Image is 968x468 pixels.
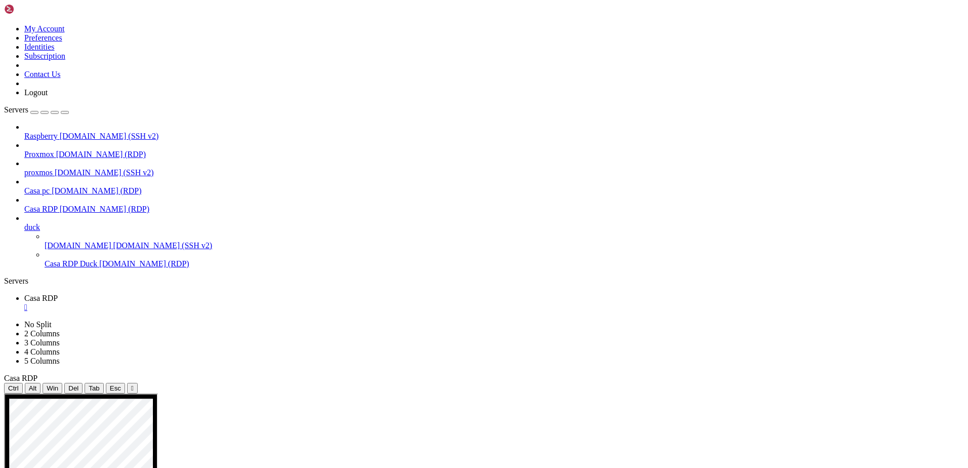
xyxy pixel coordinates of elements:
[24,33,62,42] a: Preferences
[24,214,964,268] li: duck
[24,24,65,33] a: My Account
[24,205,964,214] a: Casa RDP [DOMAIN_NAME] (RDP)
[110,384,121,392] span: Esc
[45,259,97,268] span: Casa RDP Duck
[4,374,37,382] span: Casa RDP
[24,123,964,141] li: Raspberry [DOMAIN_NAME] (SSH v2)
[24,294,964,312] a: Casa RDP
[29,384,37,392] span: Alt
[24,223,964,232] a: duck
[24,196,964,214] li: Casa RDP [DOMAIN_NAME] (RDP)
[24,186,50,195] span: Casa pc
[24,168,53,177] span: proxmos
[24,223,40,231] span: duck
[24,186,964,196] a: Casa pc [DOMAIN_NAME] (RDP)
[24,43,55,51] a: Identities
[45,232,964,250] li: [DOMAIN_NAME] [DOMAIN_NAME] (SSH v2)
[24,88,48,97] a: Logout
[4,277,964,286] div: Servers
[24,329,60,338] a: 2 Columns
[106,383,125,394] button: Esc
[24,150,964,159] a: Proxmox [DOMAIN_NAME] (RDP)
[24,150,54,159] span: Proxmox
[24,70,61,79] a: Contact Us
[55,168,154,177] span: [DOMAIN_NAME] (SSH v2)
[127,383,138,394] button: 
[60,205,149,213] span: [DOMAIN_NAME] (RDP)
[24,303,964,312] a: 
[89,384,100,392] span: Tab
[45,241,964,250] a: [DOMAIN_NAME] [DOMAIN_NAME] (SSH v2)
[24,52,65,60] a: Subscription
[113,241,213,250] span: [DOMAIN_NAME] (SSH v2)
[24,168,964,177] a: proxmos [DOMAIN_NAME] (SSH v2)
[99,259,189,268] span: [DOMAIN_NAME] (RDP)
[45,241,111,250] span: [DOMAIN_NAME]
[64,383,83,394] button: Del
[60,132,159,140] span: [DOMAIN_NAME] (SSH v2)
[24,177,964,196] li: Casa pc [DOMAIN_NAME] (RDP)
[25,383,41,394] button: Alt
[56,150,146,159] span: [DOMAIN_NAME] (RDP)
[24,294,58,302] span: Casa RDP
[24,205,58,213] span: Casa RDP
[4,105,28,114] span: Servers
[131,384,134,392] div: 
[68,384,78,392] span: Del
[45,259,964,268] a: Casa RDP Duck [DOMAIN_NAME] (RDP)
[24,132,58,140] span: Raspberry
[52,186,141,195] span: [DOMAIN_NAME] (RDP)
[4,4,62,14] img: Shellngn
[24,132,964,141] a: Raspberry [DOMAIN_NAME] (SSH v2)
[24,141,964,159] li: Proxmox [DOMAIN_NAME] (RDP)
[4,383,23,394] button: Ctrl
[24,320,52,329] a: No Split
[45,250,964,268] li: Casa RDP Duck [DOMAIN_NAME] (RDP)
[24,347,60,356] a: 4 Columns
[24,159,964,177] li: proxmos [DOMAIN_NAME] (SSH v2)
[43,383,62,394] button: Win
[8,384,19,392] span: Ctrl
[47,384,58,392] span: Win
[4,105,69,114] a: Servers
[85,383,104,394] button: Tab
[24,357,60,365] a: 5 Columns
[24,338,60,347] a: 3 Columns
